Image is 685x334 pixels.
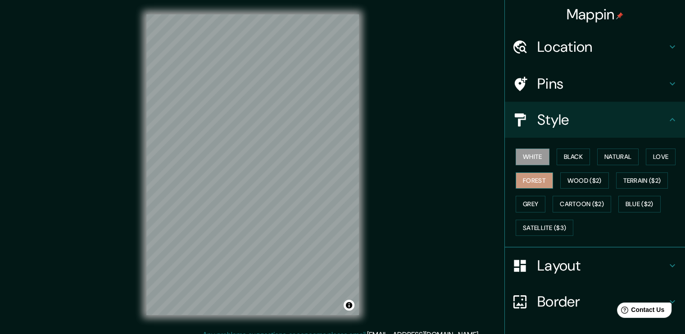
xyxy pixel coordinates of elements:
h4: Location [537,38,667,56]
h4: Pins [537,75,667,93]
div: Layout [505,248,685,284]
h4: Mappin [567,5,624,23]
button: Toggle attribution [344,300,354,311]
button: Grey [516,196,545,212]
div: Style [505,102,685,138]
div: Border [505,284,685,320]
h4: Style [537,111,667,129]
div: Location [505,29,685,65]
button: Love [646,149,676,165]
h4: Layout [537,257,667,275]
button: White [516,149,549,165]
button: Black [557,149,590,165]
button: Wood ($2) [560,172,609,189]
button: Forest [516,172,553,189]
button: Cartoon ($2) [553,196,611,212]
button: Blue ($2) [618,196,661,212]
button: Satellite ($3) [516,220,573,236]
button: Natural [597,149,639,165]
canvas: Map [146,14,359,315]
button: Terrain ($2) [616,172,668,189]
iframe: Help widget launcher [605,299,675,324]
h4: Border [537,293,667,311]
img: pin-icon.png [616,12,623,19]
div: Pins [505,66,685,102]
